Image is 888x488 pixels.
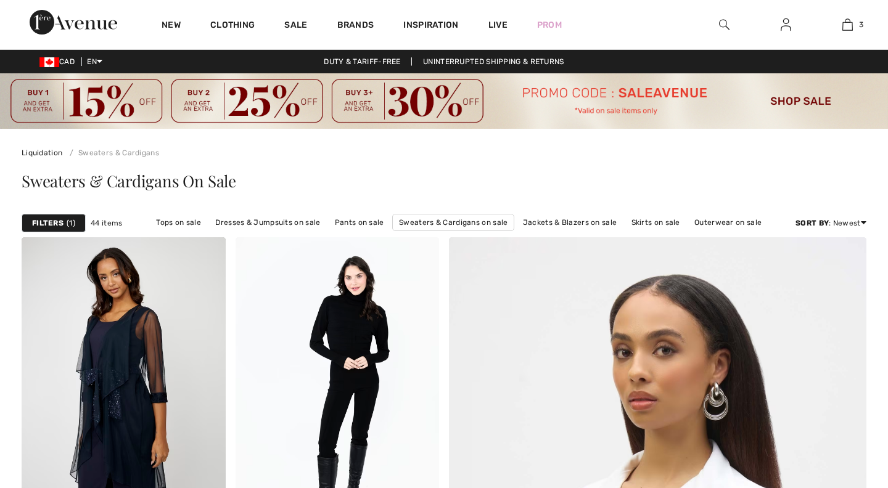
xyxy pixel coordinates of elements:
span: Inspiration [403,20,458,33]
a: Skirts on sale [625,214,686,230]
img: search the website [719,17,730,32]
a: Prom [537,18,562,31]
a: Pants on sale [329,214,390,230]
a: Dresses & Jumpsuits on sale [209,214,326,230]
a: New [162,20,181,33]
img: My Bag [842,17,853,32]
img: My Info [781,17,791,32]
strong: Filters [32,218,64,229]
span: 3 [859,19,863,30]
a: Brands [337,20,374,33]
a: Sale [284,20,307,33]
span: CAD [39,57,80,66]
a: Sweaters & Cardigans on sale [392,214,514,231]
span: 44 items [91,218,122,229]
a: Live [488,18,508,31]
a: Jackets & Blazers on sale [517,214,623,230]
div: : Newest [795,218,866,229]
img: Canadian Dollar [39,57,59,67]
a: Outerwear on sale [688,214,768,230]
a: 3 [817,17,878,32]
a: Tops on sale [150,214,207,230]
strong: Sort By [795,219,829,227]
a: Clothing [210,20,255,33]
a: Sign In [771,17,801,33]
img: 1ère Avenue [30,10,117,35]
a: Liquidation [22,148,62,157]
span: 1 [67,218,75,229]
span: EN [87,57,102,66]
span: Sweaters & Cardigans On Sale [22,170,236,192]
a: Sweaters & Cardigans [65,148,159,157]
